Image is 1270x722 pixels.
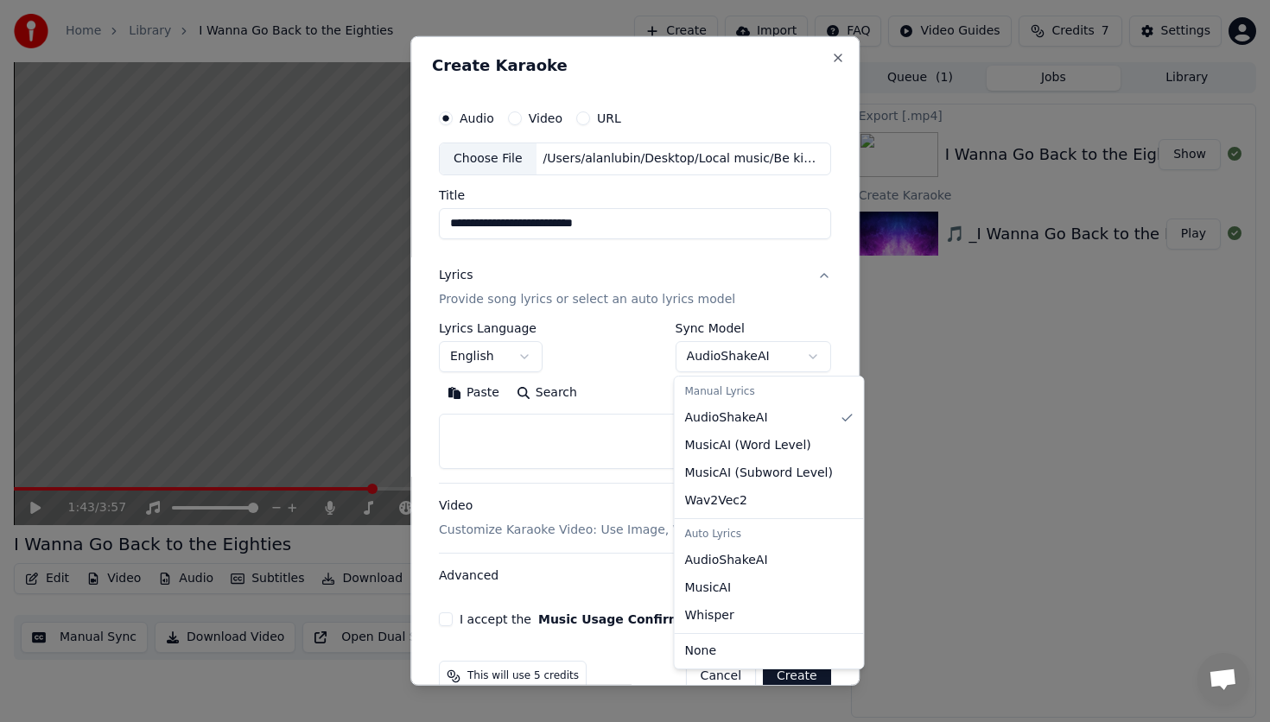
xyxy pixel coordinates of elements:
[685,643,717,660] span: None
[685,409,768,427] span: AudioShakeAI
[685,492,747,510] span: Wav2Vec2
[685,437,811,454] span: MusicAI ( Word Level )
[678,380,860,404] div: Manual Lyrics
[685,607,734,624] span: Whisper
[685,552,768,569] span: AudioShakeAI
[685,579,732,597] span: MusicAI
[678,522,860,547] div: Auto Lyrics
[685,465,833,482] span: MusicAI ( Subword Level )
